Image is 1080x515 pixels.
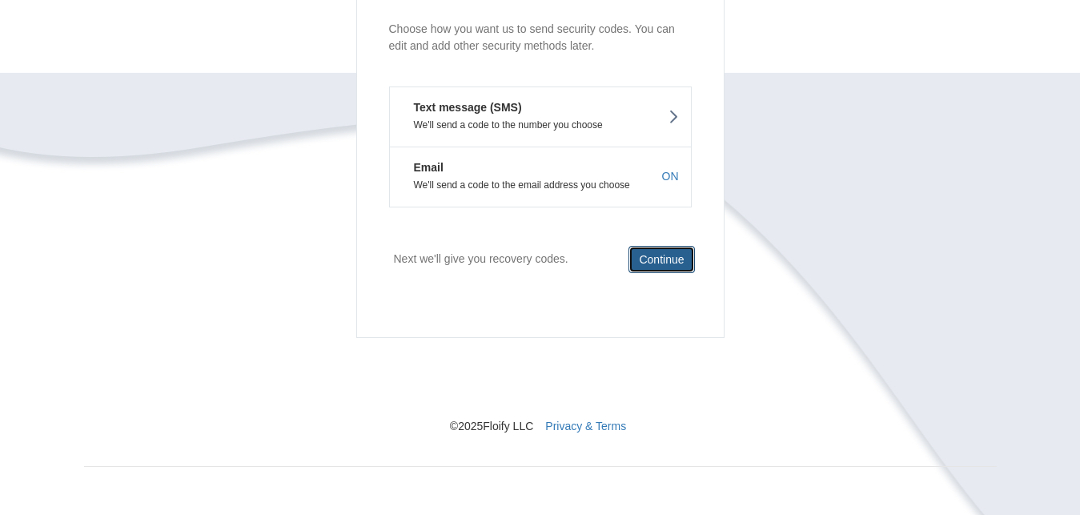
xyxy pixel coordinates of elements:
[389,147,692,207] button: EmailWe'll send a code to the email address you chooseON
[402,179,679,191] p: We'll send a code to the email address you choose
[394,246,568,272] p: Next we'll give you recovery codes.
[402,159,444,175] em: Email
[402,119,679,131] p: We'll send a code to the number you choose
[389,21,692,54] p: Choose how you want us to send security codes. You can edit and add other security methods later.
[628,246,694,273] button: Continue
[84,338,997,434] nav: © 2025 Floify LLC
[545,420,626,433] a: Privacy & Terms
[389,87,692,147] button: Text message (SMS)We'll send a code to the number you choose
[662,168,679,184] span: ON
[402,99,522,115] em: Text message (SMS)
